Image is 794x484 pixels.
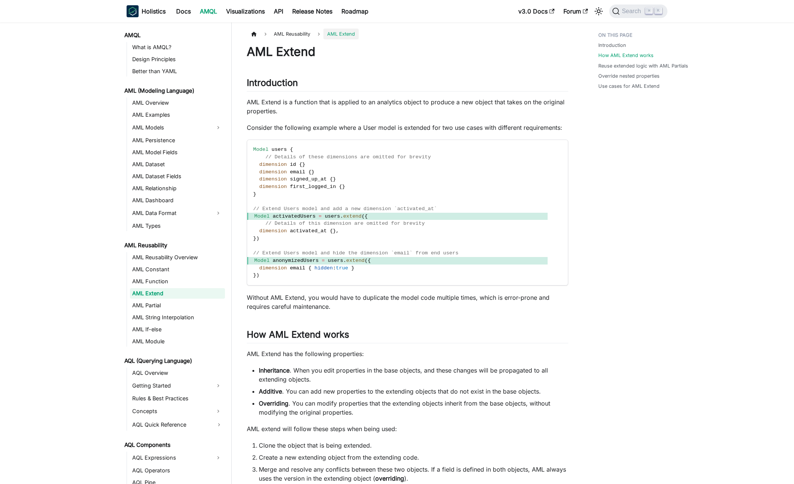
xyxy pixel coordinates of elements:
[269,5,288,17] a: API
[328,258,343,263] span: users
[259,388,282,395] strong: Additive
[290,228,327,234] span: activated_at
[299,162,302,167] span: {
[130,135,225,146] a: AML Persistence
[343,258,346,263] span: .
[333,265,336,271] span: :
[290,162,296,167] span: id
[130,368,225,378] a: AQL Overview
[247,29,261,39] a: Home page
[645,8,653,14] kbd: ⌘
[130,183,225,194] a: AML Relationship
[130,252,225,263] a: AML Reusability Overview
[290,265,305,271] span: email
[598,52,654,59] a: How AML Extend works
[339,184,342,189] span: {
[346,258,365,263] span: extend
[130,122,211,134] a: AML Models
[130,276,225,287] a: AML Function
[259,366,568,384] li: . When you edit properties in the base objects, and these changes will be propagated to all exten...
[337,5,373,17] a: Roadmap
[365,258,368,263] span: (
[273,258,319,263] span: anonymizedUsers
[259,453,568,462] li: Create a new extending object from the extending code.
[311,169,314,175] span: }
[598,72,660,80] a: Override nested properties
[598,42,626,49] a: Introduction
[336,265,348,271] span: true
[598,62,688,69] a: Reuse extended logic with AML Partials
[365,213,368,219] span: {
[247,98,568,116] p: AML Extend is a function that is applied to an analytics object to produce a new object that take...
[253,206,437,212] span: // Extend Users model and add a new dimension `activated_at`
[308,169,311,175] span: {
[273,213,315,219] span: activatedUsers
[127,5,139,17] img: Holistics
[559,5,592,17] a: Forum
[290,176,327,182] span: signed_up_at
[127,5,166,17] a: HolisticsHolistics
[119,23,232,484] nav: Docs sidebar
[343,213,362,219] span: extend
[259,265,287,271] span: dimension
[122,240,225,251] a: AML Reusability
[247,44,568,59] h1: AML Extend
[375,475,404,482] strong: overriding
[247,123,568,132] p: Consider the following example where a User model is extended for two use cases with different re...
[272,147,287,152] span: users
[256,236,259,241] span: )
[211,122,225,134] button: Expand sidebar category 'AML Models'
[655,8,662,14] kbd: K
[593,5,605,17] button: Switch between dark and light mode (currently light mode)
[172,5,195,17] a: Docs
[247,349,568,358] p: AML Extend has the following properties:
[253,147,269,152] span: Model
[336,228,339,234] span: ,
[254,213,270,219] span: Model
[142,7,166,16] b: Holistics
[195,5,222,17] a: AMQL
[259,441,568,450] li: Clone the object that is being extended.
[620,8,646,15] span: Search
[259,228,287,234] span: dimension
[247,29,568,39] nav: Breadcrumbs
[259,399,568,417] li: . You can modify properties that the extending objects inherit from the base objects, without mod...
[130,452,211,464] a: AQL Expressions
[351,265,354,271] span: }
[130,195,225,206] a: AML Dashboard
[122,30,225,41] a: AMQL
[130,465,225,476] a: AQL Operators
[323,29,359,39] span: AML Extend
[122,440,225,450] a: AQL Components
[362,213,365,219] span: (
[319,213,322,219] span: =
[325,213,340,219] span: users
[256,272,259,278] span: )
[130,288,225,299] a: AML Extend
[253,236,256,241] span: }
[130,380,211,392] a: Getting Started
[130,336,225,347] a: AML Module
[211,380,225,392] button: Expand sidebar category 'Getting Started'
[247,77,568,92] h2: Introduction
[247,293,568,311] p: Without AML Extend, you would have to duplicate the model code multiple times, which is error-pro...
[270,29,314,39] span: AML Reusability
[211,452,225,464] button: Expand sidebar category 'AQL Expressions'
[130,66,225,77] a: Better than YAML
[130,147,225,158] a: AML Model Fields
[222,5,269,17] a: Visualizations
[259,176,287,182] span: dimension
[290,169,305,175] span: email
[130,110,225,120] a: AML Examples
[130,300,225,311] a: AML Partial
[130,207,211,219] a: AML Data Format
[130,393,225,404] a: Rules & Best Practices
[259,184,287,189] span: dimension
[254,258,270,263] span: Model
[259,169,287,175] span: dimension
[308,265,311,271] span: {
[130,98,225,108] a: AML Overview
[259,162,287,167] span: dimension
[253,191,256,197] span: }
[302,162,305,167] span: }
